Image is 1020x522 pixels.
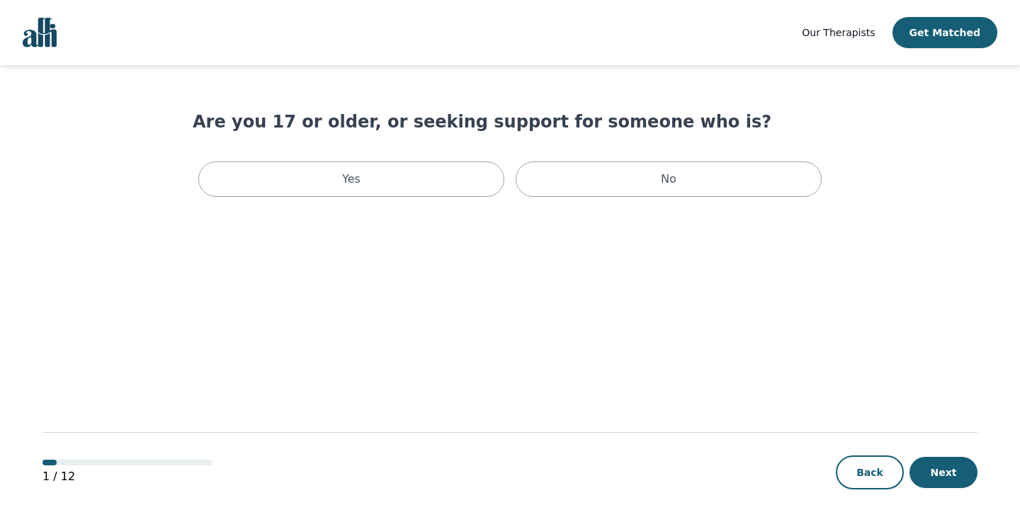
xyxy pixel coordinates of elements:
[836,455,904,489] button: Back
[802,27,875,38] span: Our Therapists
[892,17,997,48] button: Get Matched
[23,18,57,47] img: alli logo
[42,468,212,485] p: 1 / 12
[802,24,875,41] a: Our Therapists
[661,171,676,188] p: No
[342,171,361,188] p: Yes
[193,110,827,133] h1: Are you 17 or older, or seeking support for someone who is?
[909,457,977,488] button: Next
